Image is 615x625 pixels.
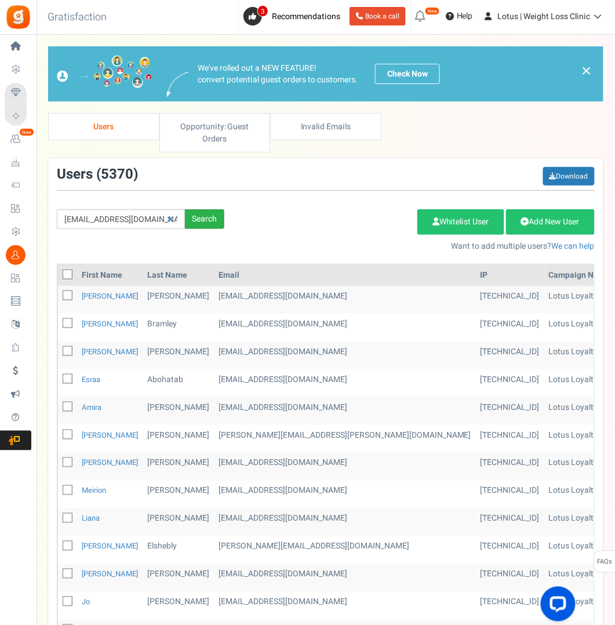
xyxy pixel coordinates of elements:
span: 5370 [101,164,133,184]
td: [PERSON_NAME] [143,397,214,425]
span: Lotus | Weight Loss Clinic [498,10,591,23]
td: Bramley [143,314,214,341]
td: [TECHNICAL_ID] [476,453,544,481]
td: [TECHNICAL_ID] [476,592,544,620]
td: customer [214,536,476,564]
th: IP [476,265,544,286]
td: [PERSON_NAME] [143,508,214,536]
td: [PERSON_NAME] [143,481,214,508]
a: Add New User [506,209,595,235]
a: Whitelist User [417,209,504,235]
img: images [57,55,152,93]
td: subscriber,slicewp_affiliate [214,369,476,397]
td: [TECHNICAL_ID] [476,425,544,453]
a: Amira [82,402,101,413]
th: Email [214,265,476,286]
span: FAQs [597,551,613,573]
p: Want to add multiple users? [242,241,595,252]
a: Jo [82,597,90,608]
td: [PERSON_NAME] [143,564,214,592]
td: [PERSON_NAME] [143,425,214,453]
a: Esraa [82,374,100,385]
th: First Name [77,265,143,286]
p: We've rolled out a NEW FEATURE! convert potential guest orders to customers. [198,63,358,86]
a: [PERSON_NAME] [82,541,138,552]
h3: Gratisfaction [35,6,119,29]
em: New [425,7,440,15]
a: [PERSON_NAME] [82,318,138,329]
a: Reset [161,209,179,230]
td: [TECHNICAL_ID] [476,397,544,425]
a: We can help [552,240,595,252]
a: Liana [82,513,100,524]
td: [EMAIL_ADDRESS][DOMAIN_NAME] [214,592,476,620]
td: customer [214,508,476,536]
img: Gratisfaction [5,4,31,30]
td: Abohatab [143,369,214,397]
a: Users [48,113,159,140]
td: customer [214,286,476,314]
a: Invalid Emails [270,113,381,140]
td: customer [214,453,476,481]
a: Download [543,167,595,186]
th: Last Name [143,265,214,286]
h3: Users ( ) [57,167,138,182]
a: 3 Recommendations [243,7,345,26]
td: [TECHNICAL_ID] [476,536,544,564]
td: [TECHNICAL_ID] [476,481,544,508]
td: customer [214,341,476,369]
td: [TECHNICAL_ID] [476,369,544,397]
td: customer [214,481,476,508]
a: Meirion [82,485,106,496]
input: Search by email or name [57,209,185,229]
a: New [5,129,31,149]
a: Book a call [350,7,406,26]
span: Help [454,10,473,22]
a: [PERSON_NAME] [82,569,138,580]
td: subscriber,slicewp_affiliate [214,397,476,425]
em: New [19,128,34,136]
td: [TECHNICAL_ID] [476,508,544,536]
div: Search [185,209,224,229]
td: customer [214,314,476,341]
img: images [167,72,189,97]
a: [PERSON_NAME] [82,457,138,468]
a: Check Now [375,64,440,84]
a: Opportunity: Guest Orders [159,113,271,152]
a: [PERSON_NAME] [82,346,138,357]
td: [TECHNICAL_ID] [476,286,544,314]
a: [PERSON_NAME] [82,290,138,301]
td: customer [214,564,476,592]
a: Help [441,7,478,26]
td: Elshebly [143,536,214,564]
td: [TECHNICAL_ID] [476,564,544,592]
span: 3 [257,5,268,17]
td: [PERSON_NAME] [143,341,214,369]
td: [TECHNICAL_ID] [476,341,544,369]
td: [PERSON_NAME] [143,453,214,481]
td: customer [214,425,476,453]
td: [PERSON_NAME] [143,592,214,620]
a: × [581,64,592,78]
span: Recommendations [272,10,340,23]
a: [PERSON_NAME] [82,430,138,441]
td: [TECHNICAL_ID] [476,314,544,341]
td: [PERSON_NAME] [143,286,214,314]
